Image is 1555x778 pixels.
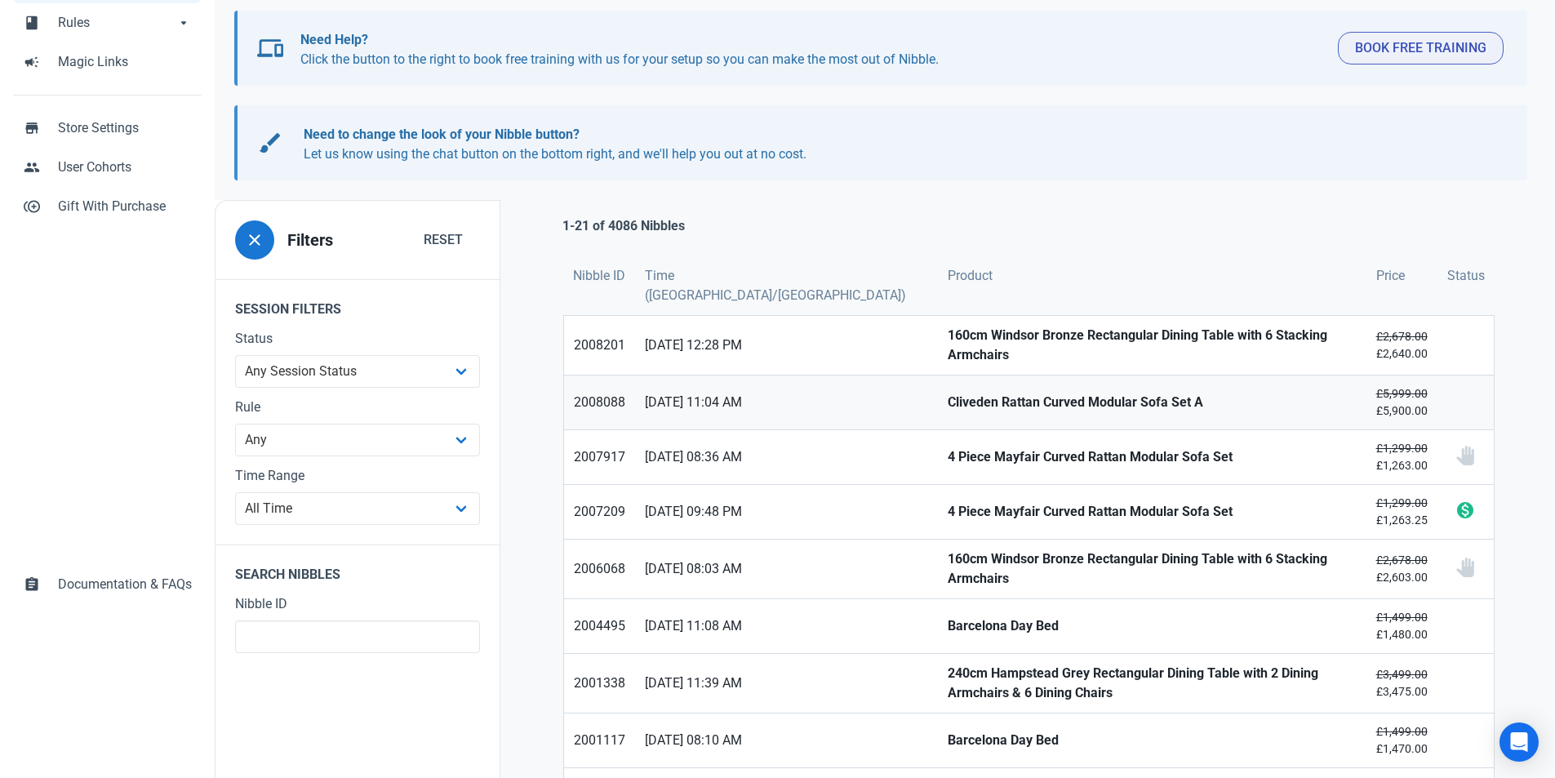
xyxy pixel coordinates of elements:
span: store [24,118,40,135]
label: Time Range [235,466,480,486]
small: £1,480.00 [1376,609,1428,643]
span: assignment [24,575,40,591]
p: 1-21 of 4086 Nibbles [562,216,685,236]
span: brush [257,130,283,156]
legend: Session Filters [215,279,500,329]
s: £5,999.00 [1376,387,1428,400]
strong: 240cm Hampstead Grey Rectangular Dining Table with 2 Dining Armchairs & 6 Dining Chairs [948,664,1357,703]
span: Nibble ID [573,266,625,286]
label: Status [235,329,480,349]
button: close [235,220,274,260]
span: Documentation & FAQs [58,575,192,594]
span: Store Settings [58,118,192,138]
span: [DATE] 08:03 AM [645,559,928,579]
a: [DATE] 08:03 AM [635,540,938,598]
span: Gift With Purchase [58,197,192,216]
a: Cliveden Rattan Curved Modular Sofa Set A [938,376,1366,429]
s: £1,299.00 [1376,496,1428,509]
label: Nibble ID [235,594,480,614]
small: £2,603.00 [1376,552,1428,586]
a: Barcelona Day Bed [938,714,1366,767]
a: £1,299.00£1,263.00 [1366,430,1437,484]
a: assignmentDocumentation & FAQs [13,565,202,604]
img: status_user_offer_unavailable.svg [1455,558,1475,577]
a: £2,678.00£2,640.00 [1366,316,1437,375]
s: £2,678.00 [1376,553,1428,567]
s: £1,499.00 [1376,611,1428,624]
span: campaign [24,52,40,69]
a: [DATE] 08:10 AM [635,714,938,767]
a: control_point_duplicateGift With Purchase [13,187,202,226]
strong: Barcelona Day Bed [948,616,1357,636]
span: [DATE] 11:04 AM [645,393,928,412]
span: [DATE] 12:28 PM [645,336,928,355]
a: 2007917 [564,430,635,484]
span: Rules [58,13,175,33]
a: £2,678.00£2,603.00 [1366,540,1437,598]
s: £1,499.00 [1376,725,1428,738]
p: Let us know using the chat button on the bottom right, and we'll help you out at no cost. [304,125,1488,164]
strong: 160cm Windsor Bronze Rectangular Dining Table with 6 Stacking Armchairs [948,326,1357,365]
a: [DATE] 08:36 AM [635,430,938,484]
a: £1,299.00£1,263.25 [1366,485,1437,539]
span: [DATE] 11:08 AM [645,616,928,636]
span: Time ([GEOGRAPHIC_DATA]/[GEOGRAPHIC_DATA]) [645,266,928,305]
strong: 4 Piece Mayfair Curved Rattan Modular Sofa Set [948,447,1357,467]
a: [DATE] 09:48 PM [635,485,938,539]
button: Book Free Training [1338,32,1504,64]
s: £3,499.00 [1376,668,1428,681]
span: Price [1376,266,1405,286]
a: 2007209 [564,485,635,539]
a: monetization_on [1437,485,1494,539]
a: storeStore Settings [13,109,202,148]
strong: 4 Piece Mayfair Curved Rattan Modular Sofa Set [948,502,1357,522]
s: £2,678.00 [1376,330,1428,343]
a: 4 Piece Mayfair Curved Rattan Modular Sofa Set [938,485,1366,539]
span: devices [257,35,283,61]
button: Reset [407,224,480,256]
strong: 160cm Windsor Bronze Rectangular Dining Table with 6 Stacking Armchairs [948,549,1357,589]
img: status_user_offer_unavailable.svg [1455,446,1475,465]
a: [DATE] 12:28 PM [635,316,938,375]
small: £1,263.00 [1376,440,1428,474]
a: [DATE] 11:39 AM [635,654,938,713]
a: [DATE] 11:04 AM [635,376,938,429]
span: close [245,230,264,250]
small: £5,900.00 [1376,385,1428,420]
a: Barcelona Day Bed [938,599,1366,653]
a: £1,499.00£1,470.00 [1366,714,1437,767]
a: 240cm Hampstead Grey Rectangular Dining Table with 2 Dining Armchairs & 6 Dining Chairs [938,654,1366,713]
small: £1,263.25 [1376,495,1428,529]
a: 4 Piece Mayfair Curved Rattan Modular Sofa Set [938,430,1366,484]
span: Reset [424,230,463,250]
span: [DATE] 11:39 AM [645,674,928,693]
a: [DATE] 11:08 AM [635,599,938,653]
span: Product [948,266,993,286]
a: £5,999.00£5,900.00 [1366,376,1437,429]
a: campaignMagic Links [13,42,202,82]
span: monetization_on [1455,500,1475,520]
span: [DATE] 09:48 PM [645,502,928,522]
div: Open Intercom Messenger [1499,722,1539,762]
s: £1,299.00 [1376,442,1428,455]
span: [DATE] 08:10 AM [645,731,928,750]
small: £1,470.00 [1376,723,1428,758]
label: Rule [235,398,480,417]
a: 160cm Windsor Bronze Rectangular Dining Table with 6 Stacking Armchairs [938,316,1366,375]
a: £1,499.00£1,480.00 [1366,599,1437,653]
a: 2006068 [564,540,635,598]
a: bookRulesarrow_drop_down [13,3,202,42]
span: book [24,13,40,29]
span: control_point_duplicate [24,197,40,213]
span: arrow_drop_down [175,13,192,29]
span: User Cohorts [58,158,192,177]
strong: Cliveden Rattan Curved Modular Sofa Set A [948,393,1357,412]
a: 2008201 [564,316,635,375]
h3: Filters [287,231,333,250]
a: 2001117 [564,714,635,767]
small: £3,475.00 [1376,666,1428,700]
a: 160cm Windsor Bronze Rectangular Dining Table with 6 Stacking Armchairs [938,540,1366,598]
a: 2004495 [564,599,635,653]
small: £2,640.00 [1376,328,1428,362]
a: 2008088 [564,376,635,429]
